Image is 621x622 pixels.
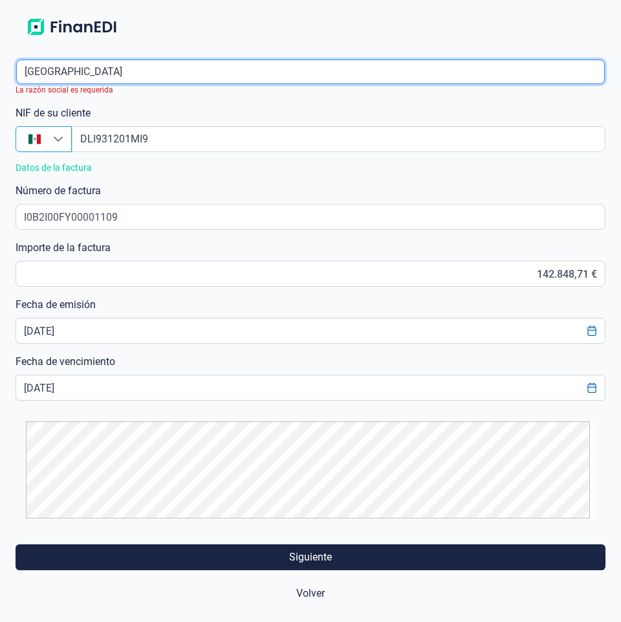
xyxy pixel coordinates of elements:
[53,127,71,151] div: Busque un NIF
[16,183,101,199] label: Número de factura
[16,297,96,313] label: Fecha de emisión
[72,126,605,152] input: Busque un NIF
[16,375,605,401] input: 26/12/2030
[16,85,605,95] div: La razón social es requerida
[16,204,605,230] input: F-0011
[16,318,605,344] input: 20/12/2024
[289,550,332,565] span: Siguiente
[16,261,605,287] input: 0,00€
[16,162,605,173] div: Datos de la factura
[16,106,91,121] label: NIF de su cliente
[28,133,41,145] img: MX
[26,421,590,518] img: PDF Viewer
[296,586,325,601] span: Volver
[16,240,111,256] label: Importe de la factura
[580,376,604,399] button: Choose Date
[580,319,604,342] button: Choose Date
[16,581,605,606] button: Volver
[16,354,115,370] label: Fecha de vencimiento
[21,16,123,39] img: Logo de aplicación
[16,544,605,570] button: Siguiente
[16,60,605,84] input: Busque un librador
